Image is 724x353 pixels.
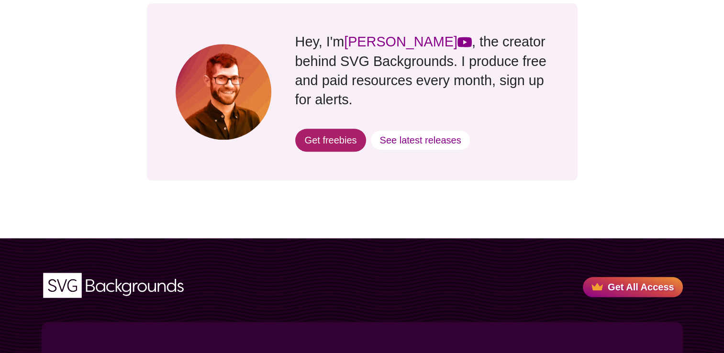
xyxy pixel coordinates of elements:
p: Hey, I'm , the creator behind SVG Backgrounds. I produce free and paid resources every month, sig... [295,32,549,109]
a: See latest releases [370,130,470,151]
a: Get All Access [583,277,683,297]
img: Matt Visiwig Headshot [176,44,271,140]
a: Get freebies [295,129,367,152]
a: [PERSON_NAME] [344,34,472,49]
